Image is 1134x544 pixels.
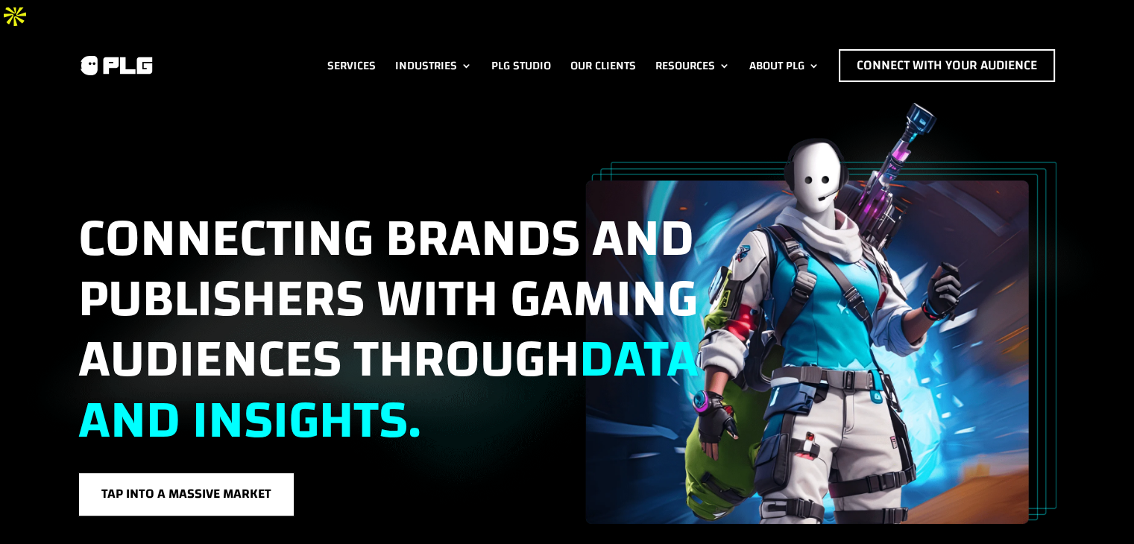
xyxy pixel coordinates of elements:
a: Resources [655,49,730,82]
span: data and insights. [78,310,699,469]
span: Connecting brands and publishers with gaming audiences through [78,189,699,469]
a: Services [327,49,376,82]
a: Industries [395,49,472,82]
a: Our Clients [570,49,636,82]
a: PLG Studio [491,49,551,82]
iframe: Chat Widget [1059,472,1134,544]
a: Tap into a massive market [78,472,294,516]
a: About PLG [749,49,819,82]
a: Connect with Your Audience [839,49,1055,82]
